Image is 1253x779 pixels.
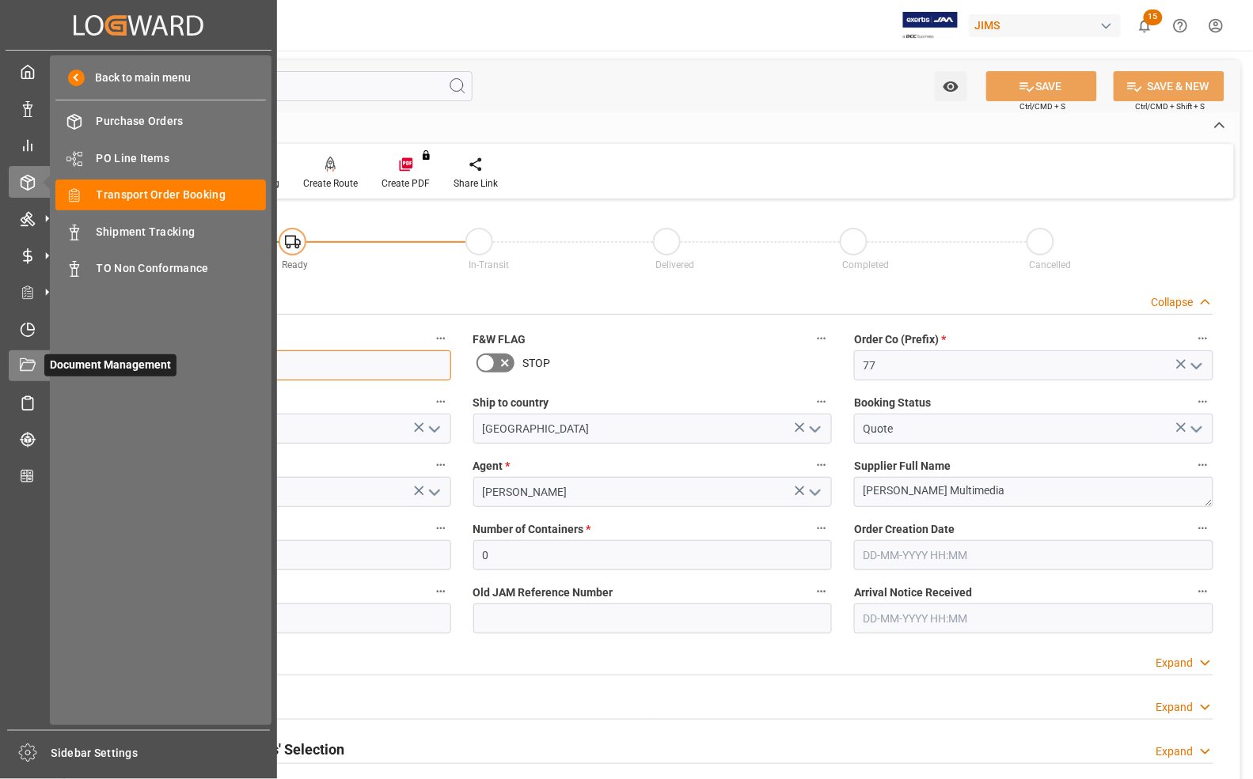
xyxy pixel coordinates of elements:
a: My Cockpit [9,56,268,87]
span: In-Transit [469,259,509,270]
button: Help Center [1163,8,1198,43]
a: Transport Order Booking [55,180,266,210]
span: Ship to country [473,395,549,411]
span: STOP [523,355,551,372]
button: SAVE [986,71,1097,101]
div: Expand [1156,655,1194,671]
button: Supplier Full Name [1193,455,1213,475]
button: Booking Status [1193,391,1213,412]
a: My Reports [9,130,268,161]
span: Number of Containers [473,521,591,538]
span: Ctrl/CMD + S [1020,100,1066,112]
a: Data Management [9,93,268,123]
span: Back to main menu [85,70,192,86]
input: DD-MM-YYYY HH:MM [854,540,1213,570]
a: Purchase Orders [55,106,266,137]
a: TO Non Conformance [55,253,266,284]
span: Completed [842,259,889,270]
img: Exertis%20JAM%20-%20Email%20Logo.jpg_1722504956.jpg [903,12,958,40]
button: open menu [421,480,445,505]
span: Order Creation Date [854,521,955,538]
button: JIMS [969,10,1127,40]
button: Shipment type * [431,455,451,475]
span: Supplier Full Name [854,458,951,475]
span: Document Management [44,354,177,376]
span: Ready [282,259,308,270]
button: Supplier Number [431,518,451,539]
button: open menu [1183,354,1207,378]
span: PO Line Items [97,150,267,167]
a: Timeslot Management V2 [9,313,268,344]
a: CO2 Calculator [9,460,268,491]
button: open menu [803,417,826,441]
span: F&W FLAG [473,331,526,348]
div: JIMS [969,14,1121,37]
button: Order Creation Date [1193,518,1213,539]
span: Ctrl/CMD + Shift + S [1136,100,1206,112]
button: Ship to country [811,391,832,412]
div: Expand [1156,743,1194,760]
span: Old JAM Reference Number [473,584,613,601]
input: DD-MM-YYYY HH:MM [854,603,1213,633]
span: Sidebar Settings [51,745,271,762]
button: F&W FLAG [811,328,832,349]
a: Sailing Schedules [9,387,268,418]
div: Create Route [303,176,358,191]
button: Agent * [811,455,832,475]
button: SAVE & NEW [1114,71,1225,101]
a: Shipment Tracking [55,216,266,247]
span: Agent [473,458,511,475]
button: JAM Reference Number [431,328,451,349]
span: TO Non Conformance [97,260,267,277]
a: Tracking Shipment [9,424,268,455]
textarea: [PERSON_NAME] Multimedia [854,477,1213,507]
button: Order Co (Prefix) * [1193,328,1213,349]
div: Expand [1156,699,1194,716]
span: Cancelled [1029,259,1071,270]
span: Delivered [655,259,694,270]
button: Old JAM Reference Number [811,581,832,602]
button: Arrival Notice Received [1193,581,1213,602]
div: Collapse [1152,294,1194,311]
button: open menu [935,71,967,101]
button: open menu [421,417,445,441]
button: Number of Containers * [811,518,832,539]
div: Share Link [454,176,498,191]
button: Ready Date * [431,581,451,602]
a: PO Line Items [55,142,266,173]
button: Country of Origin (Suffix) * [431,391,451,412]
span: Booking Status [854,395,931,411]
button: show 15 new notifications [1127,8,1163,43]
span: Purchase Orders [97,113,267,130]
span: Shipment Tracking [97,224,267,240]
span: Transport Order Booking [97,187,267,203]
span: Arrival Notice Received [854,584,972,601]
span: Order Co (Prefix) [854,331,946,348]
span: 15 [1144,9,1163,25]
button: open menu [803,480,826,505]
button: open menu [1183,417,1207,441]
a: Document ManagementDocument Management [9,350,268,381]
